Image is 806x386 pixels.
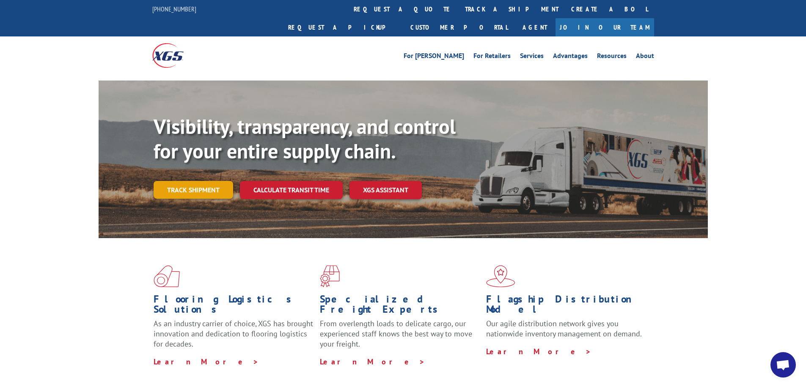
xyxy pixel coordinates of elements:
a: Services [520,53,544,62]
a: Agent [514,18,556,36]
a: Learn More > [154,357,259,367]
a: Calculate transit time [240,181,343,199]
a: Learn More > [320,357,425,367]
div: Open chat [770,352,796,378]
a: Learn More > [486,347,591,356]
b: Visibility, transparency, and control for your entire supply chain. [154,113,456,164]
img: xgs-icon-flagship-distribution-model-red [486,265,515,287]
img: xgs-icon-focused-on-flooring-red [320,265,340,287]
span: As an industry carrier of choice, XGS has brought innovation and dedication to flooring logistics... [154,319,313,349]
a: [PHONE_NUMBER] [152,5,196,13]
h1: Specialized Freight Experts [320,294,480,319]
h1: Flagship Distribution Model [486,294,646,319]
h1: Flooring Logistics Solutions [154,294,314,319]
a: For [PERSON_NAME] [404,53,464,62]
a: Track shipment [154,181,233,199]
a: Request a pickup [282,18,404,36]
img: xgs-icon-total-supply-chain-intelligence-red [154,265,180,287]
span: Our agile distribution network gives you nationwide inventory management on demand. [486,319,642,339]
a: About [636,53,654,62]
a: Advantages [553,53,588,62]
p: From overlength loads to delicate cargo, our experienced staff knows the best way to move your fr... [320,319,480,356]
a: XGS ASSISTANT [349,181,422,199]
a: Customer Portal [404,18,514,36]
a: Join Our Team [556,18,654,36]
a: Resources [597,53,627,62]
a: For Retailers [473,53,511,62]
